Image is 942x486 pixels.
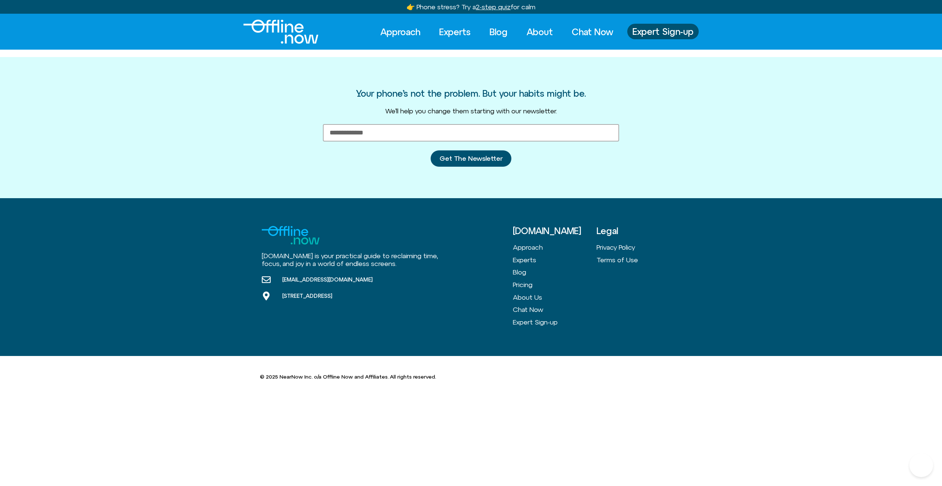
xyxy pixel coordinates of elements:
a: Blog [513,266,597,279]
span: [EMAIL_ADDRESS][DOMAIN_NAME] [280,276,373,283]
a: Terms of Use [597,254,680,266]
a: About [520,24,559,40]
span: [DOMAIN_NAME] is your practical guide to reclaiming time, focus, and joy in a world of endless sc... [262,252,438,268]
div: Logo [243,20,306,44]
a: Experts [432,24,477,40]
button: Get The Newsletter [431,150,511,167]
span: Get The Newsletter [440,155,502,162]
a: Chat Now [513,303,597,316]
a: [EMAIL_ADDRESS][DOMAIN_NAME] [262,275,373,284]
a: Chat Now [565,24,620,40]
a: Expert Sign-up [627,24,699,39]
a: Approach [513,241,597,254]
a: 👉 Phone stress? Try a2-step quizfor calm [407,3,535,11]
iframe: Botpress [909,453,933,477]
p: © 2025 NearNow Inc. o/a Offline Now and Affiliates. All rights reserved. [260,373,436,380]
span: We’ll help you change them starting with our newsletter. [385,107,557,115]
img: offline.now [243,20,318,44]
a: Blog [483,24,514,40]
a: Pricing [513,279,597,291]
span: [STREET_ADDRESS] [280,292,332,300]
a: Experts [513,254,597,266]
a: Approach [374,24,427,40]
h3: [DOMAIN_NAME] [513,226,597,236]
a: Expert Sign-up [513,316,597,329]
a: [STREET_ADDRESS] [262,292,373,300]
nav: Menu [374,24,620,40]
a: Privacy Policy [597,241,680,254]
u: 2-step quiz [476,3,511,11]
form: New Form [323,124,619,176]
h3: Legal [597,226,680,236]
a: About Us [513,291,597,304]
nav: Menu [597,241,680,266]
span: Expert Sign-up [632,27,694,36]
nav: Menu [513,241,597,328]
h3: Your phone’s not the problem. But your habits might be. [356,89,586,98]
